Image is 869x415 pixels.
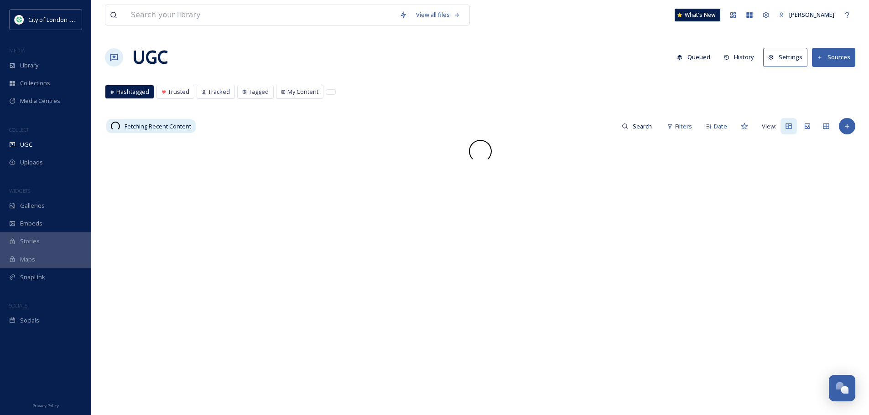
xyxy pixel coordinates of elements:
[719,48,759,66] button: History
[812,48,855,67] button: Sources
[208,87,230,96] span: Tracked
[20,255,35,264] span: Maps
[20,61,38,70] span: Library
[714,122,727,131] span: Date
[789,10,834,19] span: [PERSON_NAME]
[829,375,855,401] button: Open Chat
[763,48,807,67] button: Settings
[20,316,39,325] span: Socials
[20,79,50,87] span: Collections
[20,237,40,246] span: Stories
[116,87,149,96] span: Hashtagged
[32,403,59,409] span: Privacy Policy
[9,47,25,54] span: MEDIA
[20,158,43,167] span: Uploads
[168,87,189,96] span: Trusted
[774,6,839,24] a: [PERSON_NAME]
[672,48,719,66] a: Queued
[126,5,395,25] input: Search your library
[675,122,692,131] span: Filters
[9,302,27,309] span: SOCIALS
[20,97,60,105] span: Media Centres
[762,122,776,131] span: View:
[9,187,30,194] span: WIDGETS
[20,140,32,149] span: UGC
[132,44,168,71] a: UGC
[20,201,45,210] span: Galleries
[719,48,764,66] a: History
[9,126,29,133] span: COLLECT
[287,87,318,96] span: My Content
[628,117,658,135] input: Search
[763,48,812,67] a: Settings
[20,219,42,228] span: Embeds
[672,48,715,66] button: Queued
[20,273,45,282] span: SnapLink
[28,15,102,24] span: City of London Corporation
[249,87,269,96] span: Tagged
[32,400,59,410] a: Privacy Policy
[411,6,465,24] a: View all files
[15,15,24,24] img: 354633849_641918134643224_7365946917959491822_n.jpg
[125,122,191,131] span: Fetching Recent Content
[675,9,720,21] a: What's New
